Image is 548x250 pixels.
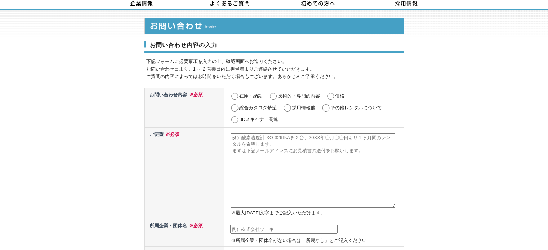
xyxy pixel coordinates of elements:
[239,117,278,122] label: 3Dスキャナー関連
[231,237,402,245] p: ※所属企業・団体名がない場合は「所属なし」とご記入ください
[144,41,404,53] h3: お問い合わせ内容の入力
[144,18,404,34] img: お問い合わせ
[239,93,263,99] label: 在庫・納期
[231,209,402,217] p: ※最大[DATE]文字までご記入いただけます。
[335,93,344,99] label: 価格
[144,88,224,127] th: お問い合わせ内容
[187,92,203,97] span: ※必須
[187,223,203,228] span: ※必須
[278,93,320,99] label: 技術的・専門的内容
[146,58,404,80] p: 下記フォームに必要事項を入力の上、確認画面へお進みください。 お問い合わせ日より、1 ～ 2 営業日内に担当者よりご連絡させていただきます。 ご質問の内容によってはお時間をいただく場合もございま...
[292,105,315,110] label: 採用情報他
[144,219,224,247] th: 所属企業・団体名
[230,225,338,234] input: 例）株式会社ソーキ
[164,132,179,137] span: ※必須
[144,127,224,219] th: ご要望
[330,105,382,110] label: その他レンタルについて
[239,105,277,110] label: 総合カタログ希望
